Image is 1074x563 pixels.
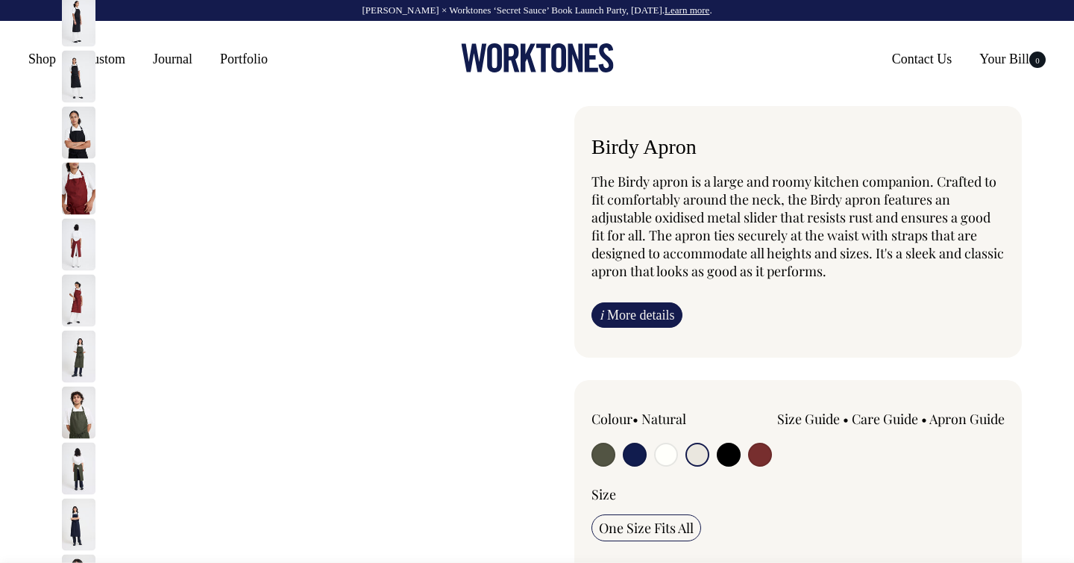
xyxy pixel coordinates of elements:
img: black [62,50,95,102]
div: [PERSON_NAME] × Worktones ‘Secret Sauce’ Book Launch Party, [DATE]. . [15,5,1059,16]
span: One Size Fits All [599,519,694,537]
span: 0 [1029,52,1046,68]
a: Learn more [665,4,709,16]
a: Portfolio [214,46,274,72]
a: Custom [78,46,131,72]
a: Journal [147,46,198,72]
a: Your Bill0 [973,46,1052,72]
input: One Size Fits All [591,514,701,541]
a: Contact Us [886,46,958,72]
a: Shop [22,46,62,72]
